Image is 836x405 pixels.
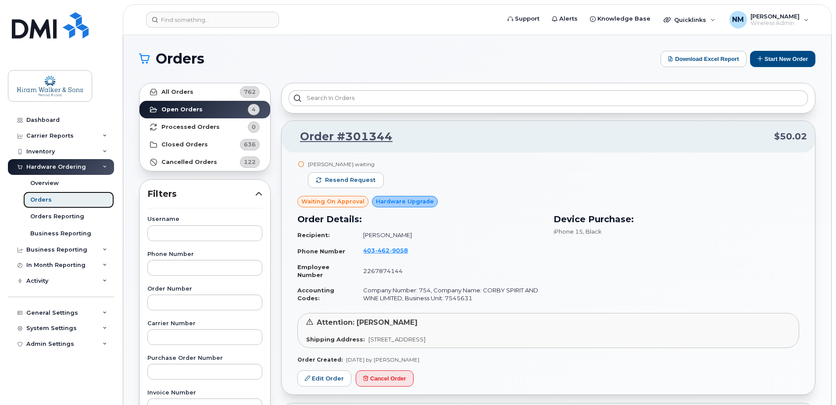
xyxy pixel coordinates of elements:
[139,83,270,101] a: All Orders762
[554,228,583,235] span: iPhone 15
[147,252,262,257] label: Phone Number
[317,318,418,327] span: Attention: [PERSON_NAME]
[147,355,262,361] label: Purchase Order Number
[252,123,256,131] span: 0
[161,106,203,113] strong: Open Orders
[325,176,375,184] span: Resend request
[289,90,808,106] input: Search in orders
[308,160,384,168] div: [PERSON_NAME] waiting
[750,51,815,67] button: Start New Order
[355,283,543,306] td: Company Number: 754, Company Name: CORBY SPIRIT AND WINE LIMITED, Business Unit: 7545631
[244,158,256,166] span: 122
[301,197,364,206] span: Waiting On Approval
[661,51,747,67] button: Download Excel Report
[376,197,434,206] span: Hardware Upgrade
[363,247,418,254] a: 4034629058
[774,130,807,143] span: $50.02
[375,247,389,254] span: 462
[368,336,425,343] span: [STREET_ADDRESS]
[147,321,262,327] label: Carrier Number
[356,370,414,387] button: Cancel Order
[161,124,220,131] strong: Processed Orders
[355,227,543,243] td: [PERSON_NAME]
[346,356,419,363] span: [DATE] by [PERSON_NAME]
[156,52,204,65] span: Orders
[244,140,256,149] span: 636
[297,370,351,387] a: Edit Order
[147,390,262,396] label: Invoice Number
[147,217,262,222] label: Username
[306,336,365,343] strong: Shipping Address:
[139,101,270,118] a: Open Orders4
[363,247,408,254] span: 403
[161,141,208,148] strong: Closed Orders
[147,286,262,292] label: Order Number
[355,259,543,283] td: 2267874144
[252,105,256,114] span: 4
[161,159,217,166] strong: Cancelled Orders
[554,213,799,226] h3: Device Purchase:
[244,88,256,96] span: 762
[389,247,408,254] span: 9058
[308,172,384,188] button: Resend request
[139,153,270,171] a: Cancelled Orders122
[297,231,330,238] strong: Recipient:
[583,228,602,235] span: , Black
[297,287,334,302] strong: Accounting Codes:
[289,129,393,145] a: Order #301344
[297,248,345,255] strong: Phone Number
[139,118,270,136] a: Processed Orders0
[139,136,270,153] a: Closed Orders636
[147,188,255,200] span: Filters
[297,213,543,226] h3: Order Details:
[161,89,193,96] strong: All Orders
[297,356,343,363] strong: Order Created:
[297,263,329,279] strong: Employee Number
